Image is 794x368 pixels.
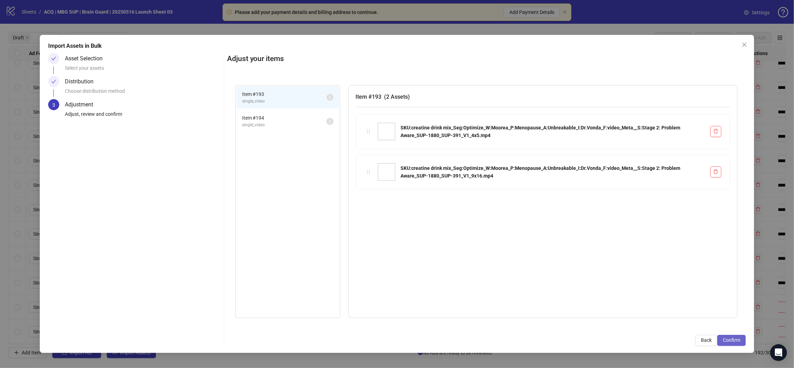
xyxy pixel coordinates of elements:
[378,123,395,140] img: SKU:creatine drink mix_Seg:Optimize_W:Moorea_P:Menopause_A:Unbreakable_I:Dr.Vonda_F:video_Meta__S...
[356,92,731,101] h3: Item # 193
[242,90,327,98] span: Item # 193
[329,95,331,100] span: 2
[739,39,750,50] button: Close
[242,122,327,128] span: single_video
[713,129,718,134] span: delete
[378,163,395,181] img: SKU:creatine drink mix_Seg:Optimize_W:Moorea_P:Menopause_A:Unbreakable_I:Dr.Vonda_F:video_Meta__S...
[695,335,717,346] button: Back
[710,166,721,178] button: Delete
[742,42,747,47] span: close
[327,94,334,101] sup: 2
[366,170,371,174] span: holder
[717,335,746,346] button: Confirm
[770,344,787,361] div: Open Intercom Messenger
[242,114,327,122] span: Item # 194
[366,129,371,134] span: holder
[327,118,334,125] sup: 2
[227,53,746,65] h2: Adjust your items
[723,337,740,343] span: Confirm
[51,79,56,84] span: check
[65,87,221,99] div: Choose distribution method
[65,76,99,87] div: Distribution
[52,102,55,108] span: 3
[401,164,705,180] div: SKU:creatine drink mix_Seg:Optimize_W:Moorea_P:Menopause_A:Unbreakable_I:Dr.Vonda_F:video_Meta__S...
[65,53,108,64] div: Asset Selection
[365,168,372,176] div: holder
[65,110,221,122] div: Adjust, review and confirm
[329,119,331,124] span: 2
[65,64,221,76] div: Select your assets
[701,337,712,343] span: Back
[384,93,410,100] span: ( 2 Assets )
[65,99,99,110] div: Adjustment
[48,42,746,50] div: Import Assets in Bulk
[365,128,372,135] div: holder
[242,98,327,105] span: single_video
[713,169,718,174] span: delete
[401,124,705,139] div: SKU:creatine drink mix_Seg:Optimize_W:Moorea_P:Menopause_A:Unbreakable_I:Dr.Vonda_F:video_Meta__S...
[51,56,56,61] span: check
[710,126,721,137] button: Delete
